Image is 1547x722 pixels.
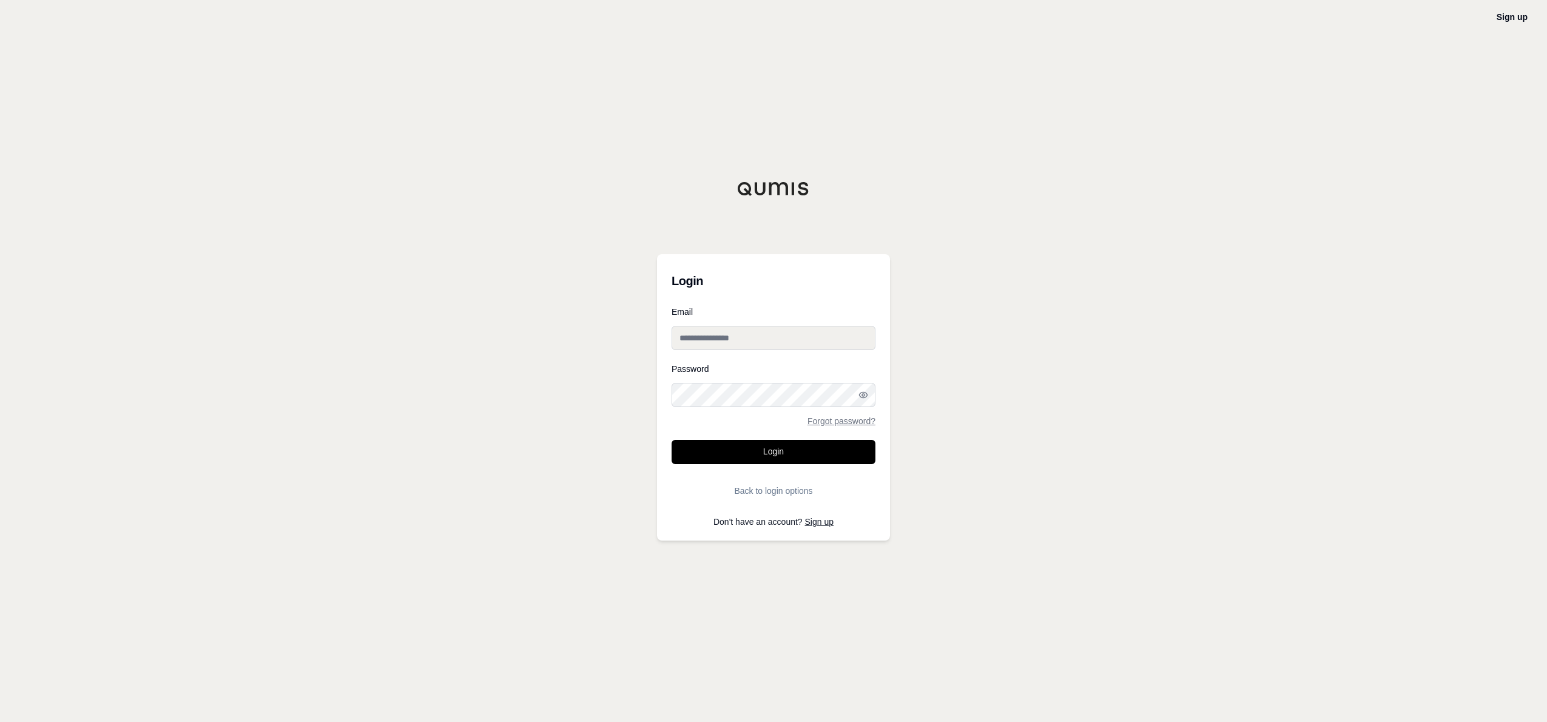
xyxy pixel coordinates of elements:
button: Back to login options [672,479,875,503]
img: Qumis [737,181,810,196]
a: Forgot password? [807,417,875,425]
p: Don't have an account? [672,518,875,526]
a: Sign up [1497,12,1528,22]
label: Password [672,365,875,373]
h3: Login [672,269,875,293]
label: Email [672,308,875,316]
a: Sign up [805,517,834,527]
button: Login [672,440,875,464]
